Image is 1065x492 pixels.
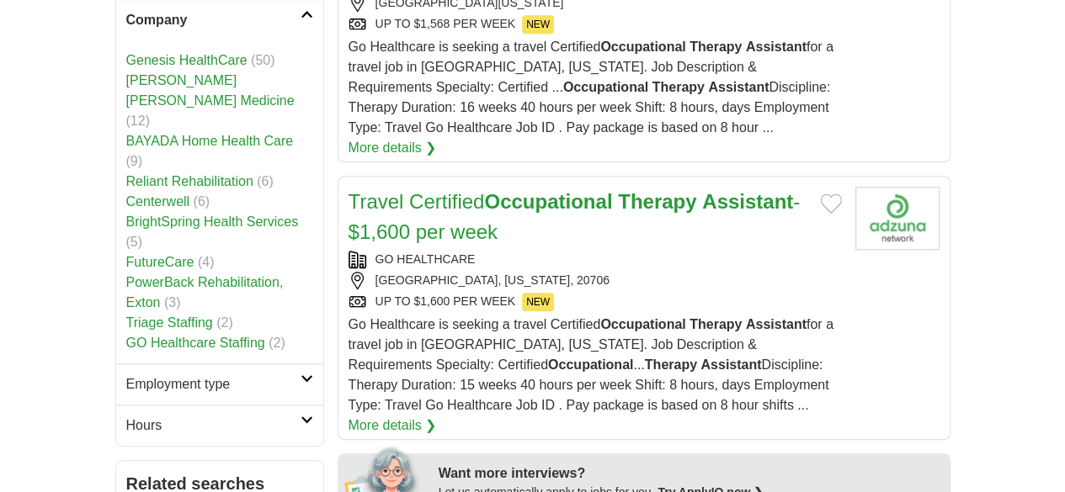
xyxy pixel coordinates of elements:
[194,194,210,209] span: (6)
[126,255,194,269] a: FutureCare
[251,53,274,67] span: (50)
[690,317,742,331] strong: Therapy
[708,80,769,94] strong: Assistant
[126,53,248,67] a: Genesis HealthCare
[349,317,833,412] span: Go Healthcare is seeking a travel Certified for a travel job in [GEOGRAPHIC_DATA], [US_STATE]. Jo...
[126,114,150,128] span: (12)
[652,80,705,94] strong: Therapy
[522,293,554,311] span: NEW
[126,275,284,309] a: PowerBack Rehabilitation, Exton
[746,317,807,331] strong: Assistant
[548,357,633,372] strong: Occupational
[126,10,301,30] h2: Company
[126,154,143,168] span: (9)
[349,415,437,436] a: More details ❯
[375,252,476,266] a: GO HEALTHCARE
[216,315,233,330] span: (2)
[126,194,190,209] a: Centerwell
[257,174,274,188] span: (6)
[563,80,648,94] strong: Occupational
[618,190,696,213] strong: Therapy
[600,40,685,54] strong: Occupational
[349,15,842,34] div: UP TO $1,568 PER WEEK
[126,374,301,394] h2: Employment type
[600,317,685,331] strong: Occupational
[126,174,253,188] a: Reliant Rehabilitation
[820,193,842,214] button: Add to favorite jobs
[522,15,554,34] span: NEW
[116,405,323,446] a: Hours
[349,190,801,243] a: Travel CertifiedOccupational Therapy Assistant- $1,600 per week
[269,336,285,350] span: (2)
[702,190,793,213] strong: Assistant
[126,415,301,436] h2: Hours
[746,40,807,54] strong: Assistant
[164,295,181,309] span: (3)
[126,235,143,249] span: (5)
[645,357,697,372] strong: Therapy
[484,190,612,213] strong: Occupational
[439,463,940,484] div: Want more interviews?
[126,214,299,229] a: BrightSpring Health Services
[126,336,265,350] a: GO Healthcare Staffing
[855,187,940,250] img: GO Healthcare Staffing logo
[126,315,213,330] a: Triage Staffing
[700,357,761,372] strong: Assistant
[349,293,842,311] div: UP TO $1,600 PER WEEK
[126,134,294,148] a: BAYADA Home Health Care
[198,255,215,269] span: (4)
[349,272,842,289] div: [GEOGRAPHIC_DATA], [US_STATE], 20706
[690,40,742,54] strong: Therapy
[116,363,323,405] a: Employment type
[126,73,295,108] a: [PERSON_NAME] [PERSON_NAME] Medicine
[349,40,833,135] span: Go Healthcare is seeking a travel Certified for a travel job in [GEOGRAPHIC_DATA], [US_STATE]. Jo...
[349,138,437,158] a: More details ❯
